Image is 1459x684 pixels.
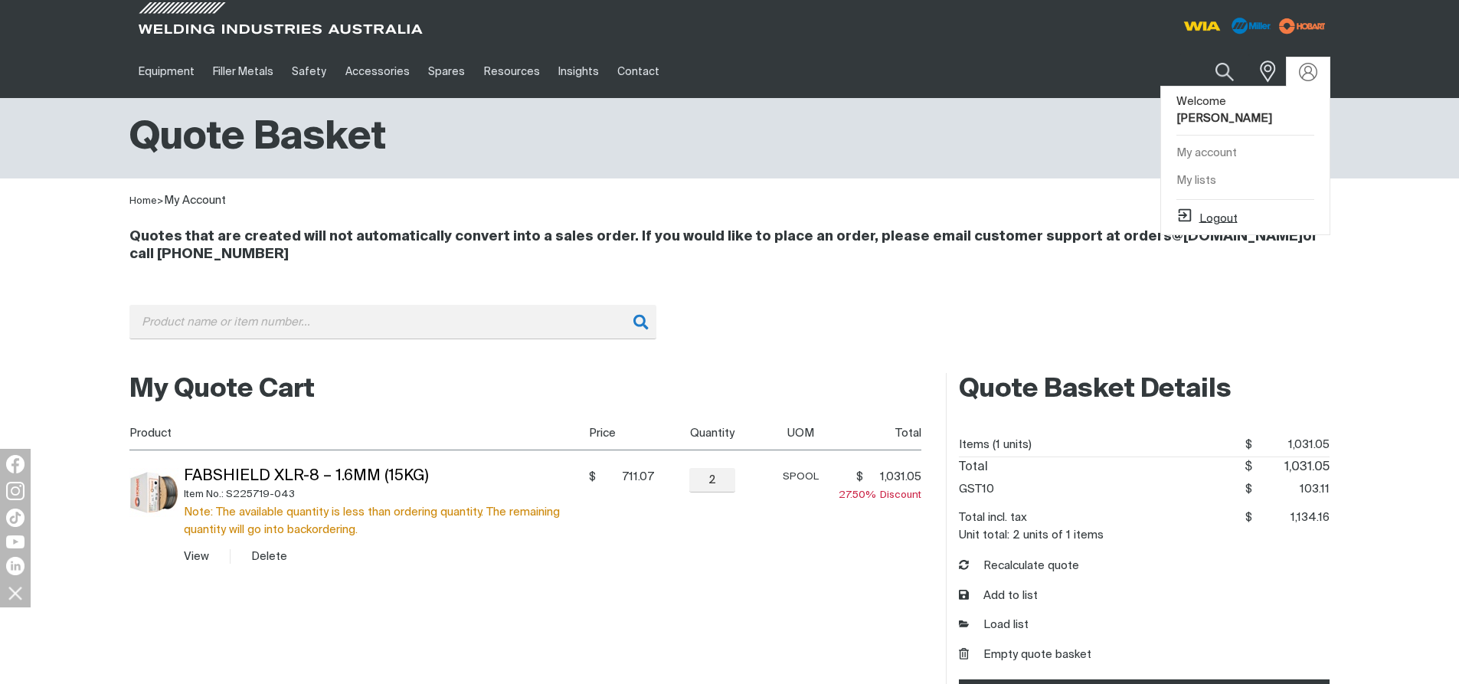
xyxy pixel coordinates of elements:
[1199,54,1251,90] button: Search products
[1245,512,1252,523] span: $
[129,305,1330,362] div: Product or group for quick order
[6,557,25,575] img: LinkedIn
[474,45,548,98] a: Resources
[600,470,654,485] span: 711.07
[6,535,25,548] img: YouTube
[1179,54,1250,90] input: Product name or item number...
[1245,461,1252,473] span: $
[839,490,880,500] span: 27.50%
[129,228,1330,263] h4: Quotes that are created will not automatically convert into a sales order. If you would like to p...
[1252,434,1330,457] span: 1,031.05
[1245,439,1252,450] span: $
[868,470,921,485] span: 1,031.05
[283,45,335,98] a: Safety
[164,195,226,206] a: My Account
[959,478,994,501] dt: GST10
[608,45,669,98] a: Contact
[584,416,654,450] th: Price
[1176,207,1238,225] button: Logout
[959,529,1104,541] dt: Unit total: 2 units of 1 items
[184,551,209,562] a: View Fabshield XLR-8 – 1.6mm (15kg)
[959,646,1091,664] button: Empty quote basket
[1176,96,1272,125] span: Welcome
[129,113,386,163] h1: Quote Basket
[157,196,164,206] span: >
[959,506,1027,529] dt: Total incl. tax
[1252,457,1330,478] span: 1,031.05
[1161,139,1330,168] a: My account
[184,503,584,538] div: Note: The available quantity is less than ordering quantity. The remaining quantity will go into ...
[129,468,178,517] img: Fabshield XLR-8 – 1.6mm (15kg)
[184,486,584,503] div: Item No.: S225719-043
[1252,478,1330,501] span: 103.11
[184,469,429,484] a: Fabshield XLR-8 – 1.6mm (15kg)
[129,416,584,450] th: Product
[959,373,1330,407] h2: Quote Basket Details
[129,373,922,407] h2: My Quote Cart
[419,45,474,98] a: Spares
[832,416,922,450] th: Total
[959,457,988,478] dt: Total
[1245,483,1252,495] span: $
[589,470,596,485] span: $
[959,587,1038,605] button: Add to list
[549,45,608,98] a: Insights
[959,558,1079,575] button: Recalculate quote
[6,509,25,527] img: TikTok
[654,416,764,450] th: Quantity
[764,416,832,450] th: UOM
[1161,167,1330,195] a: My lists
[204,45,283,98] a: Filler Metals
[839,490,921,500] span: Discount
[959,434,1032,457] dt: Items (1 units)
[770,468,832,486] div: SPOOL
[336,45,419,98] a: Accessories
[129,196,157,206] a: Home
[856,470,863,485] span: $
[1274,15,1330,38] img: miller
[1172,230,1303,244] a: @[DOMAIN_NAME]
[129,305,656,339] input: Product name or item number...
[251,548,287,565] button: Delete Fabshield XLR-8 – 1.6mm (15kg)
[959,617,1029,634] a: Load list
[1176,113,1272,124] b: [PERSON_NAME]
[6,455,25,473] img: Facebook
[1252,506,1330,529] span: 1,134.16
[129,45,204,98] a: Equipment
[129,45,1030,98] nav: Main
[2,580,28,606] img: hide socials
[6,482,25,500] img: Instagram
